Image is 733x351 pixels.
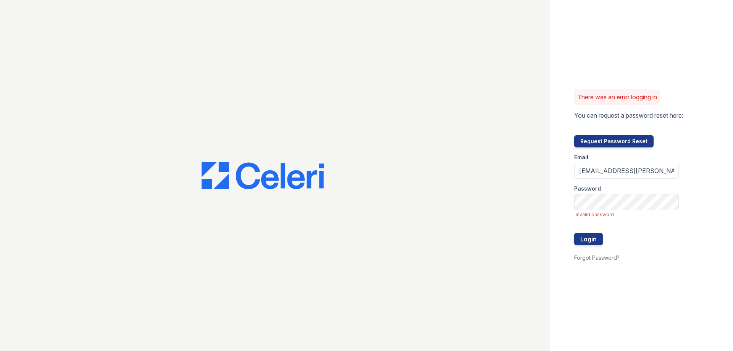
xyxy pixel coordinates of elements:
[574,185,601,192] label: Password
[576,212,679,218] span: invalid password
[202,162,324,189] img: CE_Logo_Blue-a8612792a0a2168367f1c8372b55b34899dd931a85d93a1a3d3e32e68fde9ad4.png
[574,154,588,161] label: Email
[574,254,620,261] a: Forgot Password?
[574,111,683,120] p: You can request a password reset here:
[577,92,657,102] p: There was an error logging in
[574,135,654,147] button: Request Password Reset
[574,233,603,245] button: Login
